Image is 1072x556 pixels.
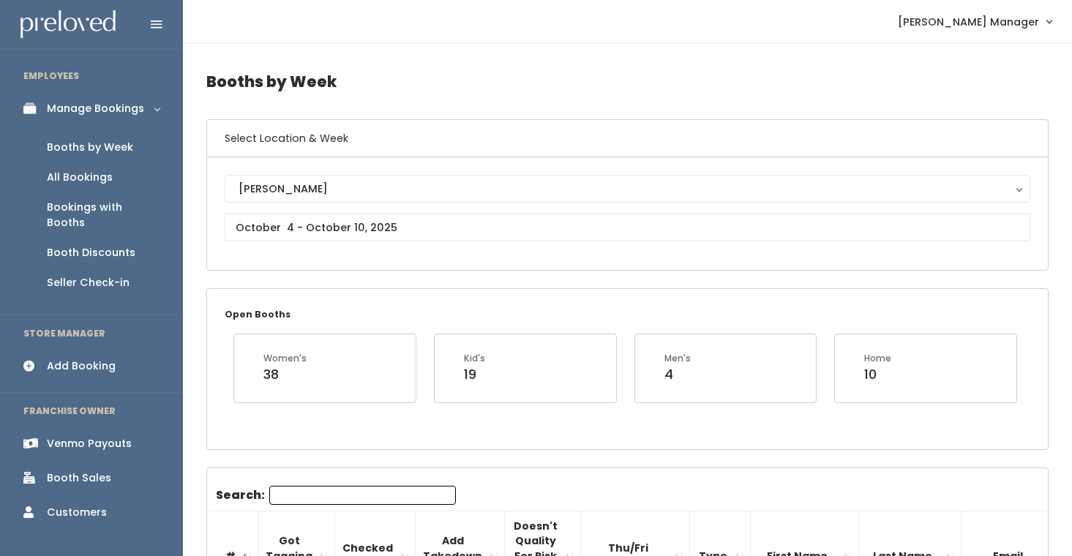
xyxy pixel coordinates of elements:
[664,365,691,384] div: 4
[263,352,307,365] div: Women's
[225,308,291,320] small: Open Booths
[47,436,132,451] div: Venmo Payouts
[47,245,135,260] div: Booth Discounts
[239,181,1016,197] div: [PERSON_NAME]
[47,358,116,374] div: Add Booking
[47,101,144,116] div: Manage Bookings
[269,486,456,505] input: Search:
[898,14,1039,30] span: [PERSON_NAME] Manager
[464,352,485,365] div: Kid's
[47,170,113,185] div: All Bookings
[47,470,111,486] div: Booth Sales
[47,505,107,520] div: Customers
[864,352,891,365] div: Home
[20,10,116,39] img: preloved logo
[225,214,1030,241] input: October 4 - October 10, 2025
[47,140,133,155] div: Booths by Week
[47,200,160,230] div: Bookings with Booths
[225,175,1030,203] button: [PERSON_NAME]
[883,6,1066,37] a: [PERSON_NAME] Manager
[207,120,1048,157] h6: Select Location & Week
[216,486,456,505] label: Search:
[206,61,1049,102] h4: Booths by Week
[864,365,891,384] div: 10
[263,365,307,384] div: 38
[47,275,130,290] div: Seller Check-in
[664,352,691,365] div: Men's
[464,365,485,384] div: 19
